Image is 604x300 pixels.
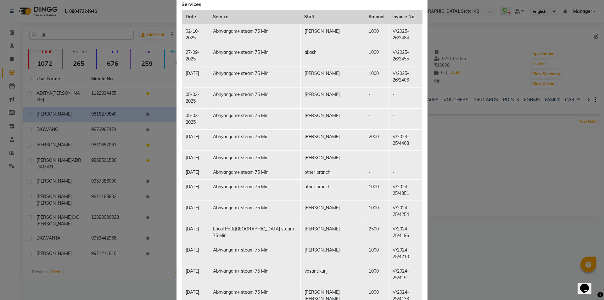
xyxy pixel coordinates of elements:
[182,1,422,7] h6: Services
[389,150,422,165] td: -
[365,179,389,201] td: 1000
[389,165,422,179] td: -
[300,201,365,222] td: [PERSON_NAME]
[182,45,209,66] td: 27-09-2025
[365,243,389,264] td: 1000
[365,66,389,87] td: 1000
[209,24,301,45] td: Abhyangam+ steam 75 Min
[365,24,389,45] td: 1000
[300,243,365,264] td: [PERSON_NAME]
[365,165,389,179] td: -
[389,45,422,66] td: V/2025-26/2455
[209,129,301,150] td: Abhyangam+ steam 75 Min
[182,66,209,87] td: [DATE]
[209,150,301,165] td: Abhyangam+ steam 75 Min
[300,10,365,24] th: Staff
[365,264,389,285] td: 1000
[182,24,209,45] td: 02-10-2025
[300,222,365,243] td: [PERSON_NAME]
[182,150,209,165] td: [DATE]
[300,129,365,150] td: [PERSON_NAME]
[389,87,422,108] td: -
[300,150,365,165] td: [PERSON_NAME]
[389,243,422,264] td: V/2024-25/4210
[365,201,389,222] td: 1000
[389,201,422,222] td: V/2024-25/4254
[389,10,422,24] th: Invoice No.
[365,222,389,243] td: 2500
[389,24,422,45] td: V/2025-26/2484
[365,108,389,129] td: -
[389,108,422,129] td: -
[389,264,422,285] td: V/2024-25/4151
[578,275,598,294] iframe: chat widget
[300,179,365,201] td: other branch
[300,108,365,129] td: [PERSON_NAME]
[389,66,422,87] td: V/2025-26/2406
[182,264,209,285] td: [DATE]
[209,201,301,222] td: Abhyangam+ steam 75 Min
[389,129,422,150] td: V/2024-25/4408
[365,87,389,108] td: -
[209,66,301,87] td: Abhyangam+ steam 75 Min
[182,108,209,129] td: 05-03-2025
[365,10,389,24] th: Amount
[182,201,209,222] td: [DATE]
[365,129,389,150] td: 2000
[209,179,301,201] td: Abhyangam+ steam 75 Min
[209,87,301,108] td: Abhyangam+ steam 75 Min
[389,179,422,201] td: V/2024-25/4351
[300,45,365,66] td: akash
[209,45,301,66] td: Abhyangam+ steam 75 Min
[300,165,365,179] td: other branch
[209,165,301,179] td: Abhyangam+ steam 75 Min
[209,243,301,264] td: Abhyangam+ steam 75 Min
[300,66,365,87] td: [PERSON_NAME]
[182,222,209,243] td: [DATE]
[182,10,209,24] th: Date
[182,165,209,179] td: [DATE]
[300,87,365,108] td: [PERSON_NAME]
[182,129,209,150] td: [DATE]
[389,222,422,243] td: V/2024-25/4196
[182,87,209,108] td: 05-03-2025
[300,264,365,285] td: vasant kunj
[182,243,209,264] td: [DATE]
[182,179,209,201] td: [DATE]
[209,10,301,24] th: Service
[365,45,389,66] td: 1000
[365,150,389,165] td: -
[209,108,301,129] td: Abhyangam+ steam 75 Min
[209,222,301,243] td: Local Potli,[GEOGRAPHIC_DATA] steam 75 Min
[209,264,301,285] td: Abhyangam+ steam 75 Min
[300,24,365,45] td: [PERSON_NAME]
